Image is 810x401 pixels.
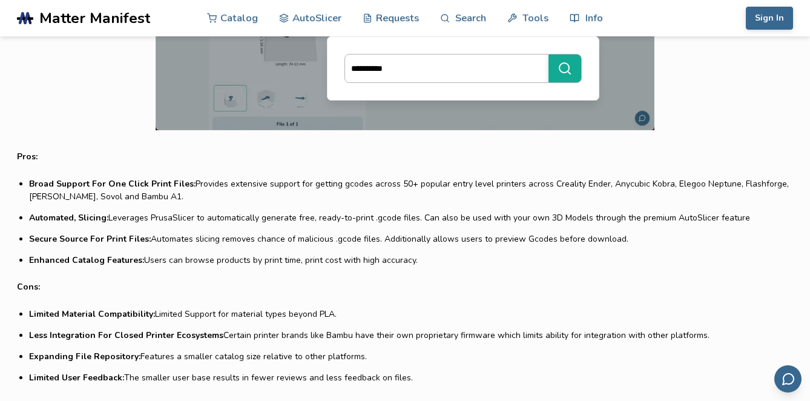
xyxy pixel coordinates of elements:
strong: Expanding File Repository: [29,351,140,362]
li: The smaller user base results in fewer reviews and less feedback on files. [29,371,793,384]
li: Users can browse products by print time, print cost with high accuracy. [29,254,793,267]
strong: Secure Source For Print Files: [29,233,151,245]
li: Features a smaller catalog size relative to other platforms. [29,350,793,363]
strong: Broad Support For One Click Print Files: [29,178,196,190]
strong: Pros: [17,151,38,162]
strong: Automated, Slicing: [29,212,108,224]
li: Leverages PrusaSlicer to automatically generate free, ready-to-print .gcode files. Can also be us... [29,211,793,224]
button: Send feedback via email [774,365,802,393]
li: Automates slicing removes chance of malicious .gcode files. Additionally allows users to preview ... [29,233,793,245]
li: Provides extensive support for getting gcodes across 50+ popular entry level printers across Crea... [29,177,793,203]
button: Sign In [746,7,793,30]
strong: Enhanced Catalog Features: [29,254,144,266]
strong: Cons: [17,281,40,293]
strong: Less Integration For Closed Printer Ecosystems [29,330,223,341]
li: Certain printer brands like Bambu have their own proprietary firmware which limits ability for in... [29,329,793,342]
strong: Limited Material Compatibility: [29,308,155,320]
strong: Limited User Feedback: [29,372,124,383]
span: Matter Manifest [39,10,150,27]
li: Limited Support for material types beyond PLA. [29,308,793,320]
